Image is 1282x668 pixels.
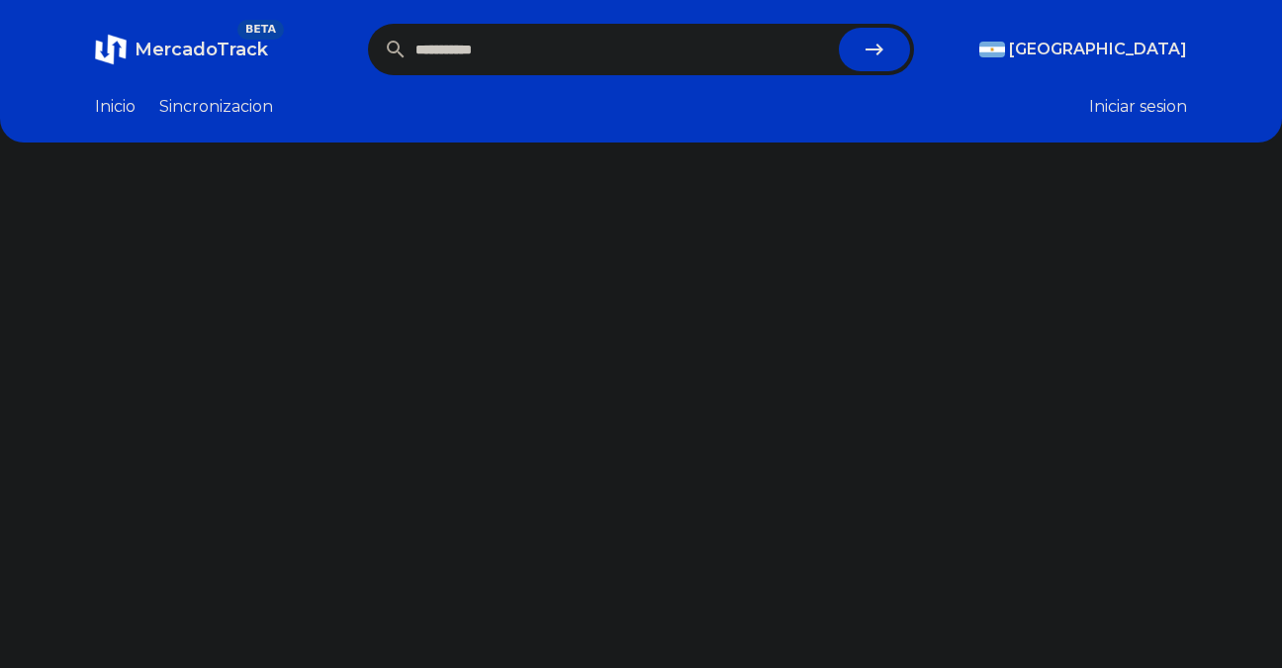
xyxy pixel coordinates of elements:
[1009,38,1187,61] span: [GEOGRAPHIC_DATA]
[135,39,268,60] span: MercadoTrack
[979,38,1187,61] button: [GEOGRAPHIC_DATA]
[237,20,284,40] span: BETA
[979,42,1005,57] img: Argentina
[95,34,268,65] a: MercadoTrackBETA
[95,34,127,65] img: MercadoTrack
[159,95,273,119] a: Sincronizacion
[95,95,136,119] a: Inicio
[1089,95,1187,119] button: Iniciar sesion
